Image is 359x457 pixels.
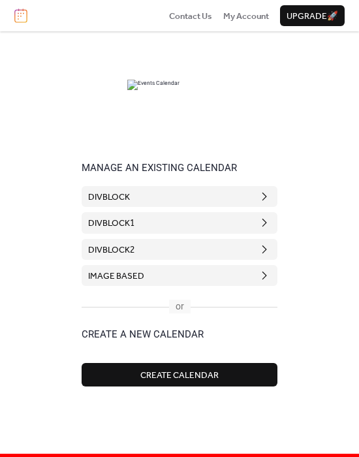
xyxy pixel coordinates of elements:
[14,8,27,23] img: logo
[82,327,277,342] h1: Create a new calendar
[82,186,277,207] button: DivBlock
[88,191,130,204] span: DivBlock
[223,9,269,22] a: My Account
[169,10,212,23] span: Contact Us
[280,5,345,26] button: Upgrade🚀
[287,10,338,23] span: Upgrade 🚀
[223,10,269,23] span: My Account
[82,161,277,176] h1: Manage an existing calendar
[82,239,277,260] button: DivBlock2
[169,9,212,22] a: Contact Us
[88,217,134,230] span: DivBlock1
[88,270,144,283] span: image based
[88,244,134,257] span: DivBlock2
[127,80,232,90] img: Events Calendar
[82,212,277,233] button: DivBlock1
[82,363,277,386] button: Create Calendar
[140,369,219,382] span: Create Calendar
[82,265,277,286] button: image based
